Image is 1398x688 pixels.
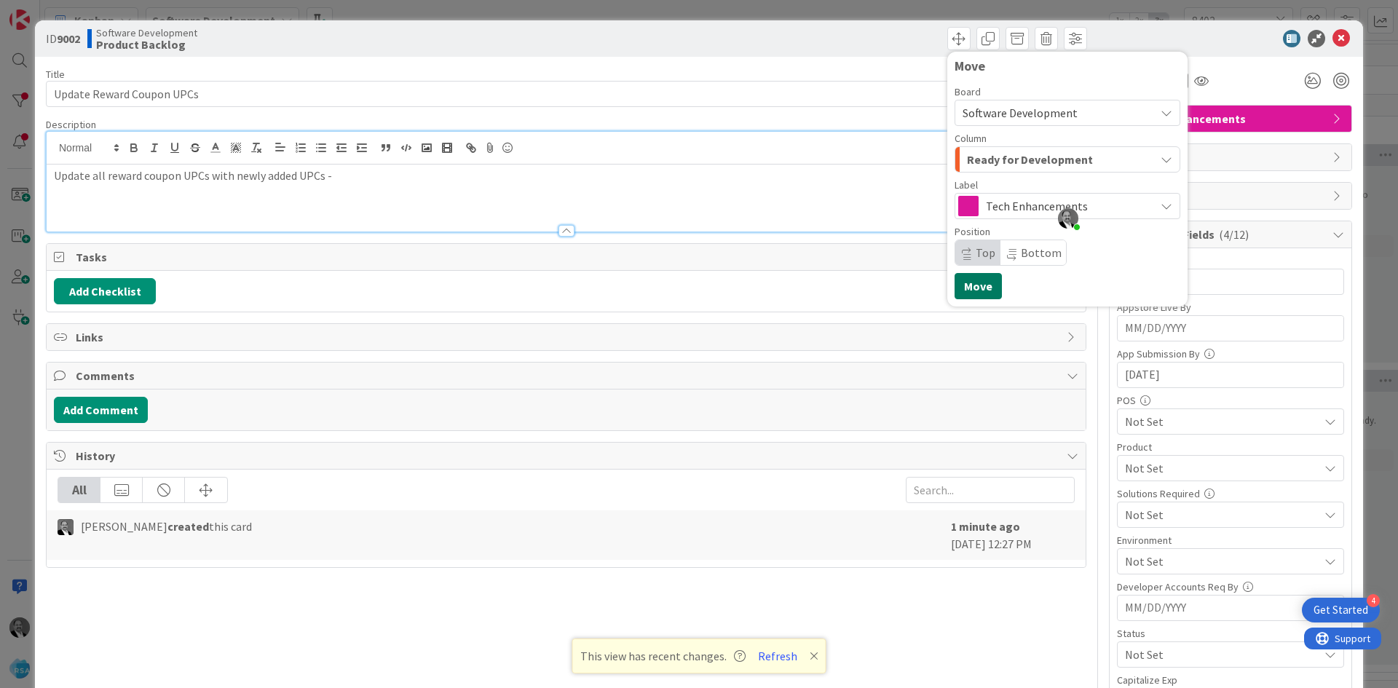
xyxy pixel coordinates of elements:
[1139,226,1325,243] span: Custom Fields
[76,367,1059,384] span: Comments
[1367,594,1380,607] div: 4
[1219,227,1249,242] span: ( 4/12 )
[1125,316,1336,341] input: MM/DD/YYYY
[58,519,74,535] img: RA
[955,87,981,97] span: Board
[1125,506,1319,523] span: Not Set
[1139,110,1325,127] span: Tech Enhancements
[986,196,1148,216] span: Tech Enhancements
[1117,302,1344,312] div: Appstore Live By
[1117,395,1344,406] div: POS
[1125,596,1336,620] input: MM/DD/YYYY
[58,478,100,502] div: All
[54,397,148,423] button: Add Comment
[1314,603,1368,617] div: Get Started
[955,226,990,237] span: Position
[1139,187,1325,205] span: Block
[46,30,80,47] span: ID
[1139,149,1325,166] span: Dates
[1125,553,1319,570] span: Not Set
[951,518,1075,553] div: [DATE] 12:27 PM
[1117,349,1344,359] div: App Submission By
[1125,413,1319,430] span: Not Set
[31,2,66,20] span: Support
[1117,675,1344,685] div: Capitalize Exp
[1117,442,1344,452] div: Product
[976,245,995,260] span: Top
[96,39,197,50] b: Product Backlog
[1021,245,1062,260] span: Bottom
[57,31,80,46] b: 9002
[46,68,65,81] label: Title
[54,278,156,304] button: Add Checklist
[580,647,746,665] span: This view has recent changes.
[1125,459,1319,477] span: Not Set
[96,27,197,39] span: Software Development
[1117,628,1344,638] div: Status
[1302,598,1380,622] div: Open Get Started checklist, remaining modules: 4
[76,328,1059,346] span: Links
[1117,582,1344,592] div: Developer Accounts Req By
[76,248,1059,266] span: Tasks
[967,150,1093,169] span: Ready for Development
[46,81,1086,107] input: type card name here...
[1058,208,1078,229] img: KKnTpdeqqEhYrQLsz6t2k6XP7S7krHl7.png
[906,477,1075,503] input: Search...
[955,59,1180,74] div: Move
[76,447,1059,464] span: History
[167,519,209,534] b: created
[753,647,802,665] button: Refresh
[54,167,1078,184] p: Update all reward coupon UPCs with newly added UPCs -
[81,518,252,535] span: [PERSON_NAME] this card
[955,133,987,143] span: Column
[1117,489,1344,499] div: Solutions Required
[1117,535,1344,545] div: Environment
[963,106,1078,120] span: Software Development
[46,118,96,131] span: Description
[1125,644,1311,665] span: Not Set
[955,273,1002,299] button: Move
[951,519,1020,534] b: 1 minute ago
[955,146,1180,173] button: Ready for Development
[1125,363,1336,387] input: MM/DD/YYYY
[955,180,978,190] span: Label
